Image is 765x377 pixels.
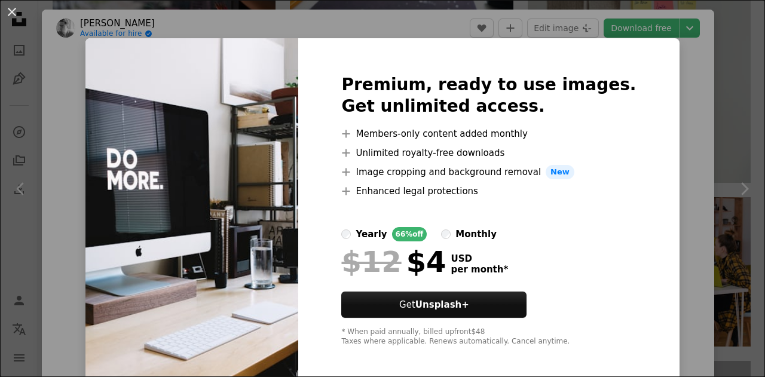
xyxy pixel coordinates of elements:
li: Members-only content added monthly [341,127,636,141]
li: Enhanced legal protections [341,184,636,198]
h2: Premium, ready to use images. Get unlimited access. [341,74,636,117]
input: monthly [441,229,451,239]
div: yearly [356,227,387,241]
strong: Unsplash+ [415,299,469,310]
span: New [546,165,574,179]
input: yearly66%off [341,229,351,239]
div: monthly [455,227,497,241]
li: Image cropping and background removal [341,165,636,179]
span: USD [451,253,508,264]
div: 66% off [392,227,427,241]
span: per month * [451,264,508,275]
div: $4 [341,246,446,277]
li: Unlimited royalty-free downloads [341,146,636,160]
div: * When paid annually, billed upfront $48 Taxes where applicable. Renews automatically. Cancel any... [341,327,636,347]
span: $12 [341,246,401,277]
button: GetUnsplash+ [341,292,527,318]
